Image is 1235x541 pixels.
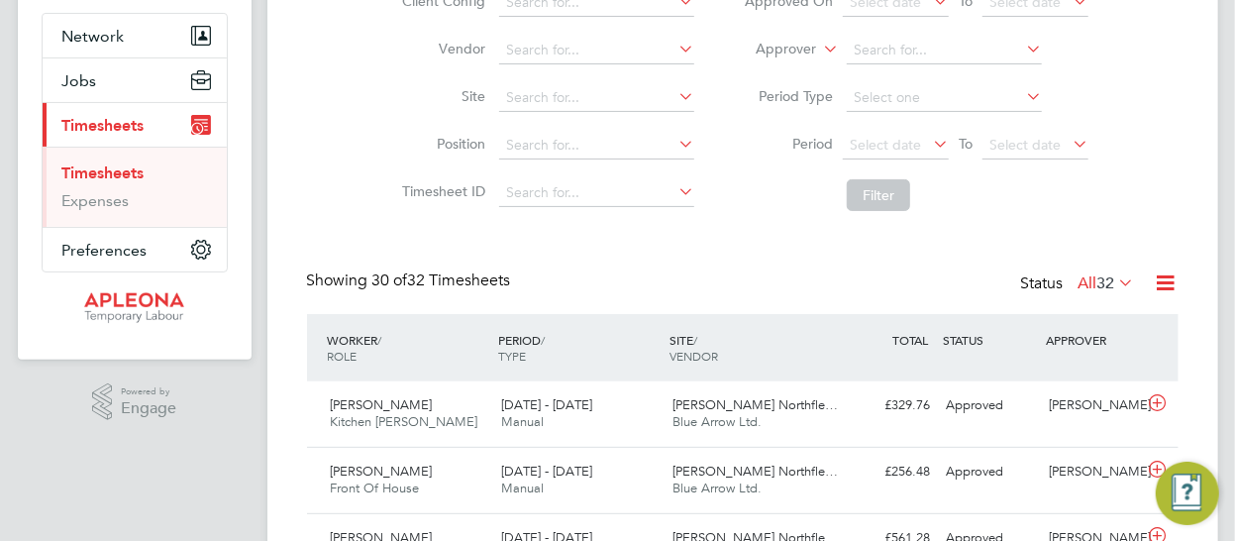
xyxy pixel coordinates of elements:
[121,400,176,417] span: Engage
[939,456,1042,488] div: Approved
[893,332,929,348] span: TOTAL
[939,322,1042,358] div: STATUS
[328,348,358,364] span: ROLE
[396,87,485,105] label: Site
[43,14,227,57] button: Network
[672,480,762,496] span: Blue Arrow Ltd.
[1041,456,1144,488] div: [PERSON_NAME]
[501,480,544,496] span: Manual
[501,413,544,430] span: Manual
[43,147,227,227] div: Timesheets
[836,456,939,488] div: £256.48
[331,396,433,413] span: [PERSON_NAME]
[396,182,485,200] label: Timesheet ID
[378,332,382,348] span: /
[331,480,420,496] span: Front Of House
[744,135,833,153] label: Period
[331,463,433,480] span: [PERSON_NAME]
[62,163,145,182] a: Timesheets
[501,463,592,480] span: [DATE] - [DATE]
[372,270,408,290] span: 30 of
[1097,273,1115,293] span: 32
[84,292,185,324] img: apleona-logo-retina.png
[693,332,697,348] span: /
[92,383,176,421] a: Powered byEngage
[847,84,1042,112] input: Select one
[323,322,494,374] div: WORKER
[498,348,526,364] span: TYPE
[672,413,762,430] span: Blue Arrow Ltd.
[1156,462,1219,525] button: Engage Resource Center
[372,270,511,290] span: 32 Timesheets
[727,40,816,59] label: Approver
[672,463,838,480] span: [PERSON_NAME] Northfle…
[396,40,485,57] label: Vendor
[62,116,145,135] span: Timesheets
[1021,270,1139,298] div: Status
[62,71,97,90] span: Jobs
[669,348,718,364] span: VENDOR
[493,322,665,374] div: PERIOD
[847,37,1042,64] input: Search for...
[836,389,939,422] div: £329.76
[62,191,130,210] a: Expenses
[121,383,176,400] span: Powered by
[396,135,485,153] label: Position
[939,389,1042,422] div: Approved
[744,87,833,105] label: Period Type
[541,332,545,348] span: /
[43,103,227,147] button: Timesheets
[499,84,694,112] input: Search for...
[42,292,228,324] a: Go to home page
[43,228,227,271] button: Preferences
[331,413,478,430] span: Kitchen [PERSON_NAME]
[665,322,836,374] div: SITE
[499,132,694,160] input: Search for...
[672,396,838,413] span: [PERSON_NAME] Northfle…
[62,27,125,46] span: Network
[850,136,921,154] span: Select date
[989,136,1061,154] span: Select date
[953,131,978,157] span: To
[1041,389,1144,422] div: [PERSON_NAME]
[1079,273,1135,293] label: All
[307,270,515,291] div: Showing
[499,37,694,64] input: Search for...
[62,241,148,260] span: Preferences
[847,179,910,211] button: Filter
[1041,322,1144,358] div: APPROVER
[501,396,592,413] span: [DATE] - [DATE]
[43,58,227,102] button: Jobs
[499,179,694,207] input: Search for...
